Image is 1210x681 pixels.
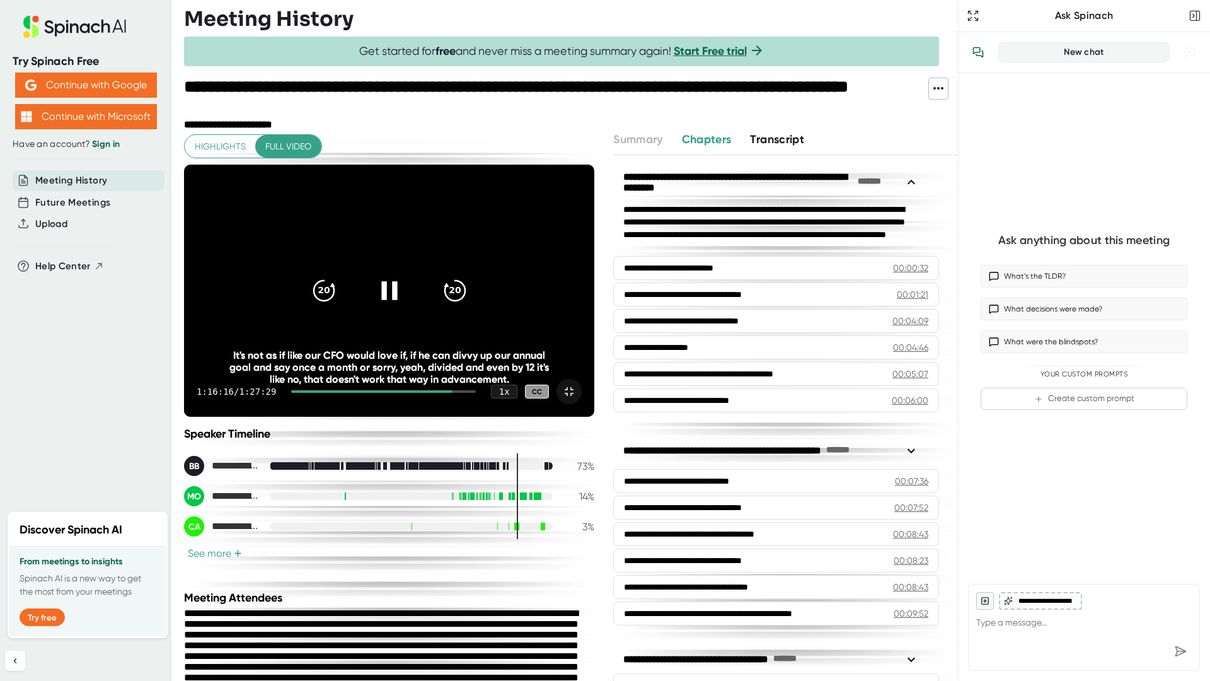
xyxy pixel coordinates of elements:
[964,7,982,25] button: Expand to Ask Spinach page
[981,330,1187,353] button: What were the blindspots?
[35,259,104,274] button: Help Center
[20,608,65,626] button: Try free
[894,554,928,567] div: 00:08:23
[92,139,120,149] a: Sign in
[184,456,260,476] div: Brendan Bedell
[563,491,594,503] div: 14 %
[893,528,928,540] div: 00:08:43
[1186,7,1204,25] button: Close conversation sidebar
[195,139,246,154] span: Highlights
[13,139,159,150] div: Have an account?
[674,44,747,58] a: Start Free trial
[35,217,67,231] button: Upload
[5,651,25,671] button: Collapse sidebar
[981,298,1187,320] button: What decisions were made?
[998,233,1170,248] div: Ask anything about this meeting
[20,521,122,538] h2: Discover Spinach AI
[35,173,107,188] button: Meeting History
[981,265,1187,288] button: What’s the TLDR?
[15,73,157,98] button: Continue with Google
[20,572,156,598] p: Spinach AI is a new way to get the most from your meetings
[184,7,354,31] h3: Meeting History
[895,475,928,487] div: 00:07:36
[981,370,1187,379] div: Your Custom Prompts
[491,385,517,399] div: 1 x
[184,516,260,537] div: Celine Schmidek, CR San Jose, Advancement
[892,368,928,380] div: 00:05:07
[35,259,91,274] span: Help Center
[359,44,764,59] span: Get started for and never miss a meeting summary again!
[25,79,37,91] img: Aehbyd4JwY73AAAAAElFTkSuQmCC
[682,132,732,146] span: Chapters
[184,547,246,560] button: See more+
[525,385,549,399] div: CC
[892,315,928,327] div: 00:04:09
[893,262,928,274] div: 00:00:32
[184,516,204,537] div: CA
[197,387,276,397] div: 1:16:16 / 1:27:29
[613,132,662,146] span: Summary
[1006,47,1161,58] div: New chat
[981,388,1187,410] button: Create custom prompt
[892,394,928,407] div: 00:06:00
[15,104,157,129] button: Continue with Microsoft
[13,54,159,69] div: Try Spinach Free
[225,349,553,385] div: It's not as if like our CFO would love if, if he can divvy up our annual goal and say once a mont...
[184,486,260,506] div: Mike Temblador - National Office
[435,44,456,58] b: free
[682,131,732,148] button: Chapters
[982,9,1186,22] div: Ask Spinach
[894,607,928,620] div: 00:09:52
[893,581,928,593] div: 00:08:43
[185,135,256,158] button: Highlights
[255,135,321,158] button: Full video
[965,40,991,65] button: View conversation history
[265,139,311,154] span: Full video
[184,456,204,476] div: BB
[750,132,804,146] span: Transcript
[750,131,804,148] button: Transcript
[184,486,204,506] div: MO
[35,195,110,210] button: Future Meetings
[563,460,594,472] div: 73 %
[234,549,242,559] span: +
[613,131,662,148] button: Summary
[894,501,928,514] div: 00:07:52
[20,557,156,567] h3: From meetings to insights
[184,591,597,605] div: Meeting Attendees
[893,341,928,354] div: 00:04:46
[1169,640,1192,663] div: Send message
[897,288,928,301] div: 00:01:21
[184,427,594,441] div: Speaker Timeline
[563,521,594,533] div: 3 %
